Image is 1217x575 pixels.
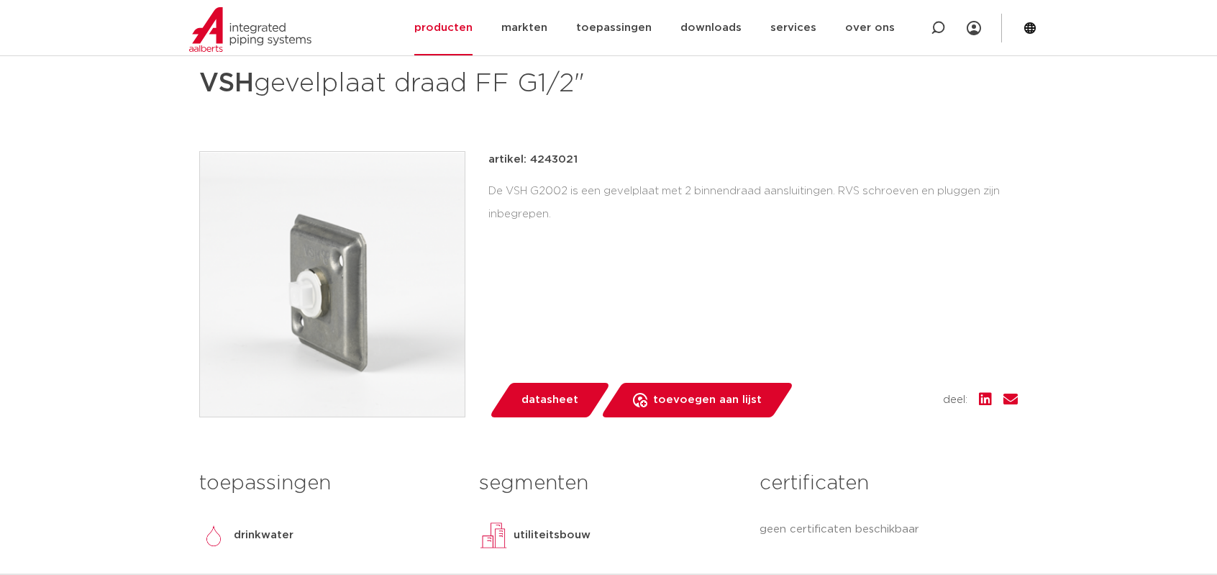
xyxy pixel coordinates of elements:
[488,180,1018,226] div: De VSH G2002 is een gevelplaat met 2 binnendraad aansluitingen. RVS schroeven en pluggen zijn inb...
[199,521,228,550] img: drinkwater
[514,527,591,544] p: utiliteitsbouw
[200,152,465,417] img: Product Image for VSH gevelplaat draad FF G1/2"
[488,151,578,168] p: artikel: 4243021
[521,389,578,412] span: datasheet
[199,469,457,498] h3: toepassingen
[943,391,967,409] span: deel:
[653,389,762,412] span: toevoegen aan lijst
[199,71,254,96] strong: VSH
[760,469,1018,498] h3: certificaten
[479,521,508,550] img: utiliteitsbouw
[479,469,737,498] h3: segmenten
[199,62,739,105] h1: gevelplaat draad FF G1/2"
[488,383,611,417] a: datasheet
[234,527,293,544] p: drinkwater
[760,521,1018,538] p: geen certificaten beschikbaar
